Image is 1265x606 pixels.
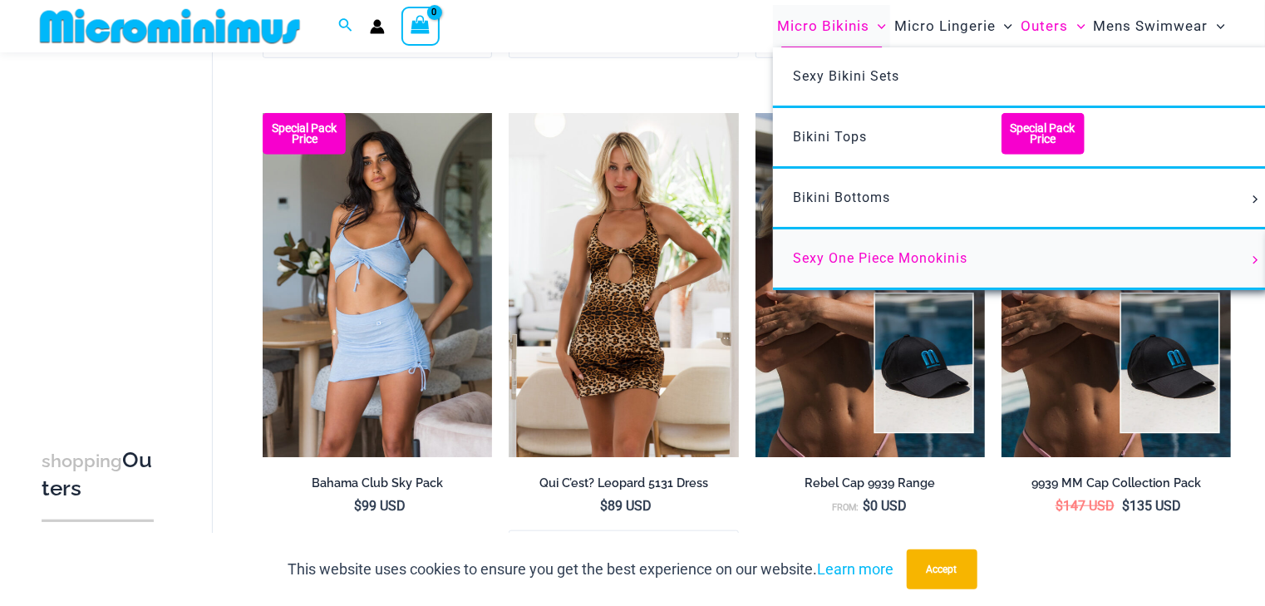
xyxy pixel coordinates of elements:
[1094,5,1208,47] span: Mens Swimwear
[1247,195,1265,204] span: Menu Toggle
[1056,498,1063,514] span: $
[1090,5,1229,47] a: Mens SwimwearMenu ToggleMenu Toggle
[793,129,867,145] span: Bikini Tops
[869,5,886,47] span: Menu Toggle
[288,557,894,582] p: This website uses cookies to ensure you get the best experience on our website.
[42,62,191,394] iframe: TrustedSite Certified
[600,498,652,514] bdi: 89 USD
[509,113,738,457] a: qui c'est leopard 5131 dress 01qui c'est leopard 5131 dress 04qui c'est leopard 5131 dress 04
[818,560,894,578] a: Learn more
[42,450,122,471] span: shopping
[773,5,890,47] a: Micro BikinisMenu ToggleMenu Toggle
[793,190,890,205] span: Bikini Bottoms
[1002,475,1231,491] h2: 9939 MM Cap Collection Pack
[907,549,977,589] button: Accept
[1069,5,1085,47] span: Menu Toggle
[401,7,440,45] a: View Shopping Cart, empty
[1002,123,1085,145] b: Special Pack Price
[600,498,608,514] span: $
[756,113,985,457] a: Rebel CapRebel Cap BlackElectric Blue 9939 Cap 07Rebel Cap BlackElectric Blue 9939 Cap 07
[793,250,967,266] span: Sexy One Piece Monokinis
[1247,256,1265,264] span: Menu Toggle
[777,5,869,47] span: Micro Bikinis
[894,5,996,47] span: Micro Lingerie
[756,113,985,457] img: Rebel Cap
[509,475,738,491] h2: Qui C’est? Leopard 5131 Dress
[338,16,353,37] a: Search icon link
[263,113,492,457] img: Bahama Club Sky 9170 Crop Top 5404 Skirt 01
[1056,498,1115,514] bdi: 147 USD
[263,113,492,457] a: Bahama Club Sky 9170 Crop Top 5404 Skirt 01 Bahama Club Sky 9170 Crop Top 5404 Skirt 06Bahama Clu...
[1002,475,1231,497] a: 9939 MM Cap Collection Pack
[509,475,738,497] a: Qui C’est? Leopard 5131 Dress
[756,475,985,497] a: Rebel Cap 9939 Range
[354,498,362,514] span: $
[42,446,154,503] h3: Outers
[33,7,307,45] img: MM SHOP LOGO FLAT
[370,19,385,34] a: Account icon link
[864,498,908,514] bdi: 0 USD
[890,5,1016,47] a: Micro LingerieMenu ToggleMenu Toggle
[756,475,985,491] h2: Rebel Cap 9939 Range
[263,475,492,491] h2: Bahama Club Sky Pack
[833,502,859,513] span: From:
[354,498,406,514] bdi: 99 USD
[864,498,871,514] span: $
[1017,5,1090,47] a: OutersMenu ToggleMenu Toggle
[793,68,899,84] span: Sexy Bikini Sets
[509,113,738,457] img: qui c'est leopard 5131 dress 01
[996,5,1012,47] span: Menu Toggle
[1122,498,1181,514] bdi: 135 USD
[1122,498,1130,514] span: $
[263,123,346,145] b: Special Pack Price
[1021,5,1069,47] span: Outers
[263,475,492,497] a: Bahama Club Sky Pack
[770,2,1232,50] nav: Site Navigation
[1208,5,1225,47] span: Menu Toggle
